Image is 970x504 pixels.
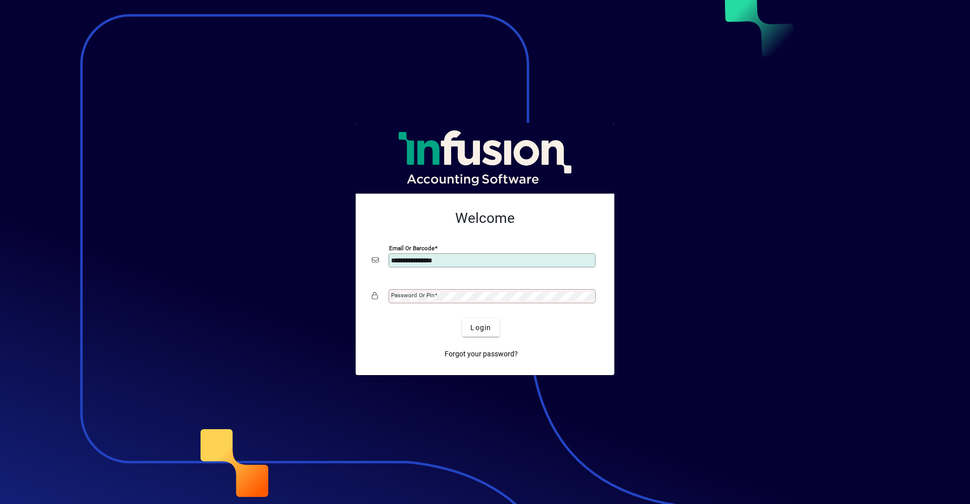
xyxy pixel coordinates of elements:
[445,349,518,359] span: Forgot your password?
[441,345,522,363] a: Forgot your password?
[389,245,434,252] mat-label: Email or Barcode
[391,292,434,299] mat-label: Password or Pin
[462,318,499,337] button: Login
[372,210,598,227] h2: Welcome
[470,323,491,333] span: Login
